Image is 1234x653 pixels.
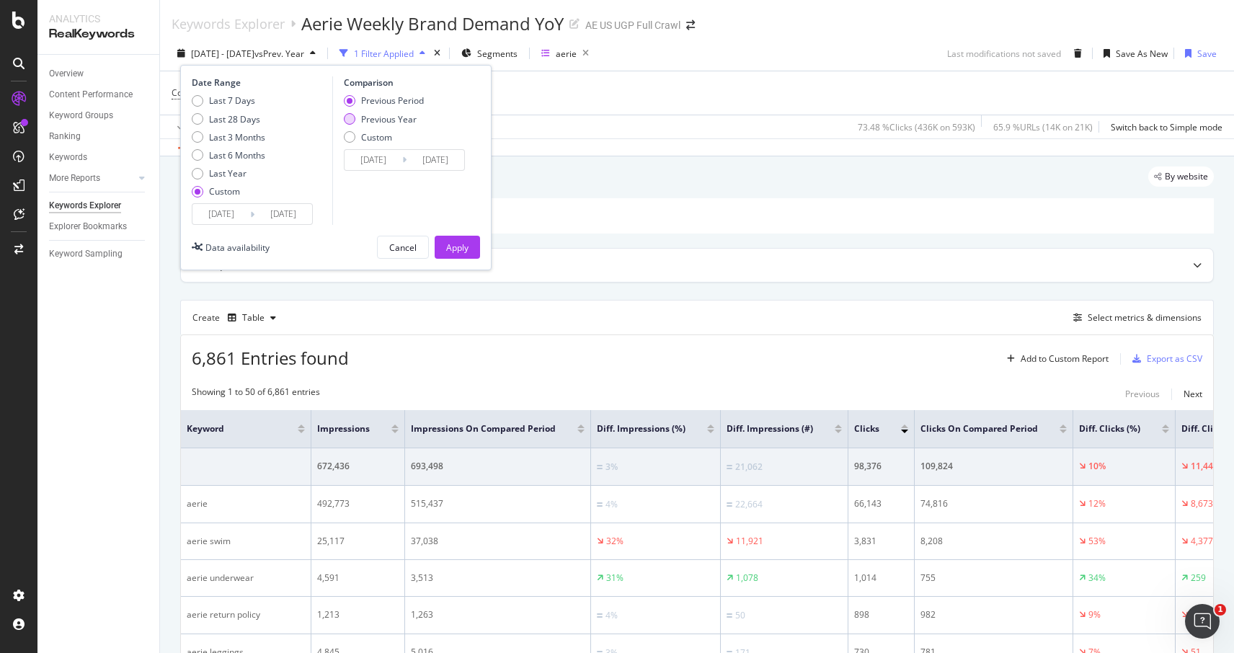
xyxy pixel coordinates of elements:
[49,87,133,102] div: Content Performance
[735,461,763,474] div: 21,062
[192,386,320,403] div: Showing 1 to 50 of 6,861 entries
[1021,355,1109,363] div: Add to Custom Report
[172,16,285,32] a: Keywords Explorer
[605,498,618,511] div: 4%
[317,460,399,473] div: 672,436
[187,572,305,585] div: aerie underwear
[1088,497,1106,510] div: 12%
[361,131,392,143] div: Custom
[49,129,81,144] div: Ranking
[1179,42,1217,65] button: Save
[854,572,908,585] div: 1,014
[858,121,975,133] div: 73.48 % Clicks ( 436K on 593K )
[49,246,123,262] div: Keyword Sampling
[254,48,304,60] span: vs Prev. Year
[854,497,908,510] div: 66,143
[1125,388,1160,400] div: Previous
[1148,166,1214,187] div: legacy label
[1088,572,1106,585] div: 34%
[1088,608,1101,621] div: 9%
[605,609,618,622] div: 4%
[49,108,149,123] a: Keyword Groups
[344,131,424,143] div: Custom
[1191,460,1218,473] div: 11,448
[242,314,265,322] div: Table
[49,150,87,165] div: Keywords
[1191,497,1213,510] div: 8,673
[597,422,685,435] span: Diff. Impressions (%)
[411,422,556,435] span: Impressions On Compared Period
[920,460,1067,473] div: 109,824
[1185,604,1220,639] iframe: Intercom live chat
[49,66,149,81] a: Overview
[49,87,149,102] a: Content Performance
[854,422,879,435] span: Clicks
[727,465,732,469] img: Equal
[536,42,595,65] button: aerie
[172,42,321,65] button: [DATE] - [DATE]vsPrev. Year
[172,86,203,99] span: Country
[556,48,577,60] div: aerie
[317,608,399,621] div: 1,213
[192,113,265,125] div: Last 28 Days
[49,26,148,43] div: RealKeywords
[446,241,469,254] div: Apply
[605,461,618,474] div: 3%
[192,167,265,179] div: Last Year
[411,460,585,473] div: 693,498
[187,497,305,510] div: aerie
[192,94,265,107] div: Last 7 Days
[407,150,464,170] input: End Date
[1197,48,1217,60] div: Save
[222,306,282,329] button: Table
[1088,311,1202,324] div: Select metrics & dimensions
[317,422,370,435] span: Impressions
[1125,386,1160,403] button: Previous
[1191,535,1213,548] div: 4,377
[209,185,240,197] div: Custom
[209,94,255,107] div: Last 7 Days
[361,113,417,125] div: Previous Year
[209,131,265,143] div: Last 3 Months
[1088,535,1106,548] div: 53%
[172,115,213,138] button: Apply
[49,171,100,186] div: More Reports
[49,66,84,81] div: Overview
[411,497,585,510] div: 515,437
[192,185,265,197] div: Custom
[920,608,1067,621] div: 982
[854,535,908,548] div: 3,831
[1088,460,1106,473] div: 10%
[209,113,260,125] div: Last 28 Days
[1215,604,1226,616] span: 1
[49,129,149,144] a: Ranking
[1098,42,1168,65] button: Save As New
[49,171,135,186] a: More Reports
[1079,422,1140,435] span: Diff. Clicks (%)
[1184,386,1202,403] button: Next
[192,346,349,370] span: 6,861 Entries found
[344,76,469,89] div: Comparison
[993,121,1093,133] div: 65.9 % URLs ( 14K on 21K )
[431,46,443,61] div: times
[435,236,480,259] button: Apply
[254,204,312,224] input: End Date
[191,48,254,60] span: [DATE] - [DATE]
[361,94,424,107] div: Previous Period
[49,219,127,234] div: Explorer Bookmarks
[187,535,305,548] div: aerie swim
[411,572,585,585] div: 3,513
[736,535,763,548] div: 11,921
[49,108,113,123] div: Keyword Groups
[585,18,680,32] div: AE US UGP Full Crawl
[334,42,431,65] button: 1 Filter Applied
[192,204,250,224] input: Start Date
[192,131,265,143] div: Last 3 Months
[411,608,585,621] div: 1,263
[1184,388,1202,400] div: Next
[187,608,305,621] div: aerie return policy
[597,613,603,618] img: Equal
[344,94,424,107] div: Previous Period
[301,12,564,36] div: Aerie Weekly Brand Demand YoY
